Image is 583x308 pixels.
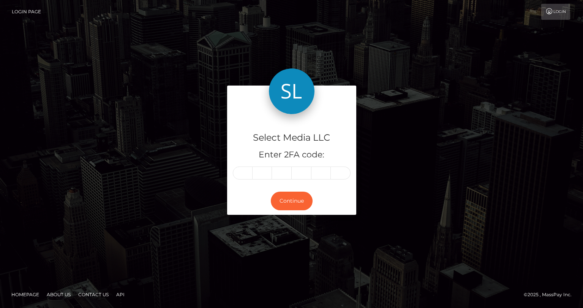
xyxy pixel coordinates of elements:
img: Select Media LLC [269,68,314,114]
button: Continue [271,192,313,210]
h4: Select Media LLC [233,131,351,144]
a: Homepage [8,289,42,300]
a: Contact Us [75,289,112,300]
h5: Enter 2FA code: [233,149,351,161]
a: API [113,289,128,300]
a: Login Page [12,4,41,20]
a: About Us [44,289,74,300]
a: Login [541,4,570,20]
div: © 2025 , MassPay Inc. [524,291,577,299]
